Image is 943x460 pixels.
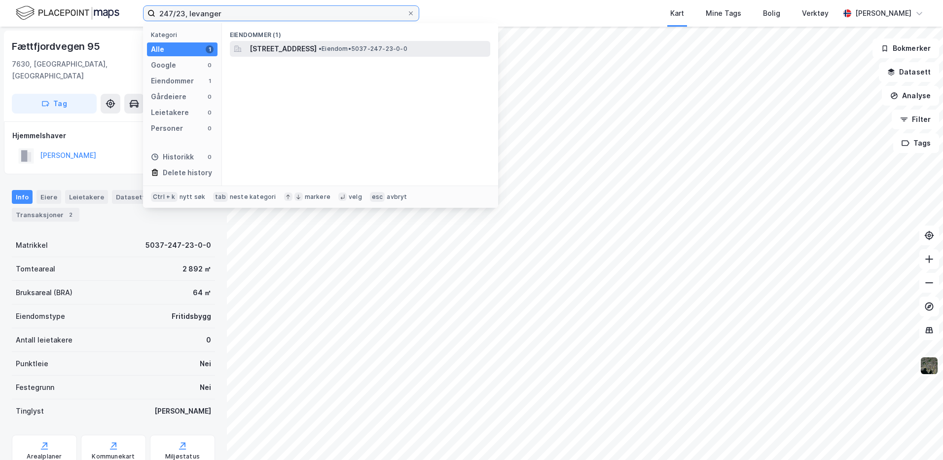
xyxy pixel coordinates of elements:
img: logo.f888ab2527a4732fd821a326f86c7f29.svg [16,4,119,22]
div: Datasett [112,190,149,204]
div: Punktleie [16,358,48,370]
div: Nei [200,358,211,370]
div: markere [305,193,330,201]
div: avbryt [387,193,407,201]
div: Delete history [163,167,212,179]
div: 5037-247-23-0-0 [145,239,211,251]
span: Eiendom • 5037-247-23-0-0 [319,45,407,53]
button: Analyse [882,86,939,106]
div: esc [370,192,385,202]
div: Kontrollprogram for chat [894,413,943,460]
div: Verktøy [802,7,829,19]
div: neste kategori [230,193,276,201]
div: Tinglyst [16,405,44,417]
div: Kart [670,7,684,19]
div: tab [213,192,228,202]
div: Mine Tags [706,7,741,19]
span: • [319,45,322,52]
div: Eiendomstype [16,310,65,322]
div: Kategori [151,31,218,38]
div: Fritidsbygg [172,310,211,322]
iframe: Chat Widget [894,413,943,460]
img: 9k= [920,356,939,375]
div: Matrikkel [16,239,48,251]
div: 2 892 ㎡ [182,263,211,275]
div: Ctrl + k [151,192,178,202]
div: Info [12,190,33,204]
div: 1 [206,45,214,53]
div: Nei [200,382,211,393]
div: Bruksareal (BRA) [16,287,73,299]
div: 0 [206,109,214,116]
div: Bolig [763,7,780,19]
div: 0 [206,334,211,346]
input: Søk på adresse, matrikkel, gårdeiere, leietakere eller personer [155,6,407,21]
div: Festegrunn [16,382,54,393]
div: 0 [206,61,214,69]
div: Fættfjordvegen 95 [12,38,102,54]
div: velg [349,193,362,201]
div: Gårdeiere [151,91,186,103]
div: Personer [151,122,183,134]
div: nytt søk [180,193,206,201]
div: 7630, [GEOGRAPHIC_DATA], [GEOGRAPHIC_DATA] [12,58,161,82]
div: 2 [66,210,75,220]
span: [STREET_ADDRESS] [250,43,317,55]
div: Historikk [151,151,194,163]
button: Bokmerker [872,38,939,58]
div: Tomteareal [16,263,55,275]
div: Leietakere [151,107,189,118]
div: [PERSON_NAME] [855,7,911,19]
div: 64 ㎡ [193,287,211,299]
div: Leietakere [65,190,108,204]
div: 0 [206,153,214,161]
button: Datasett [879,62,939,82]
div: 0 [206,93,214,101]
div: Antall leietakere [16,334,73,346]
div: Eiendommer (1) [222,23,498,41]
div: Transaksjoner [12,208,79,222]
button: Tag [12,94,97,114]
button: Filter [892,110,939,129]
div: Alle [151,43,164,55]
div: 0 [206,124,214,132]
button: Tags [893,133,939,153]
div: Hjemmelshaver [12,130,215,142]
div: 1 [206,77,214,85]
div: [PERSON_NAME] [154,405,211,417]
div: Google [151,59,176,71]
div: Eiendommer [151,75,194,87]
div: Eiere [36,190,61,204]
